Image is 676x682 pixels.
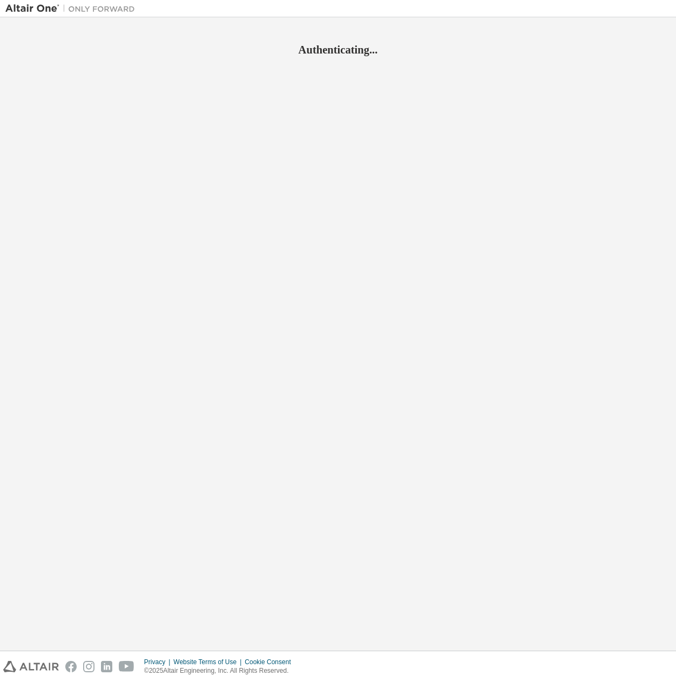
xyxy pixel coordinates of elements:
div: Cookie Consent [245,658,297,666]
img: youtube.svg [119,661,134,672]
img: altair_logo.svg [3,661,59,672]
div: Website Terms of Use [173,658,245,666]
img: linkedin.svg [101,661,112,672]
img: facebook.svg [65,661,77,672]
img: instagram.svg [83,661,94,672]
h2: Authenticating... [5,43,671,57]
div: Privacy [144,658,173,666]
p: © 2025 Altair Engineering, Inc. All Rights Reserved. [144,666,298,676]
img: Altair One [5,3,140,14]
